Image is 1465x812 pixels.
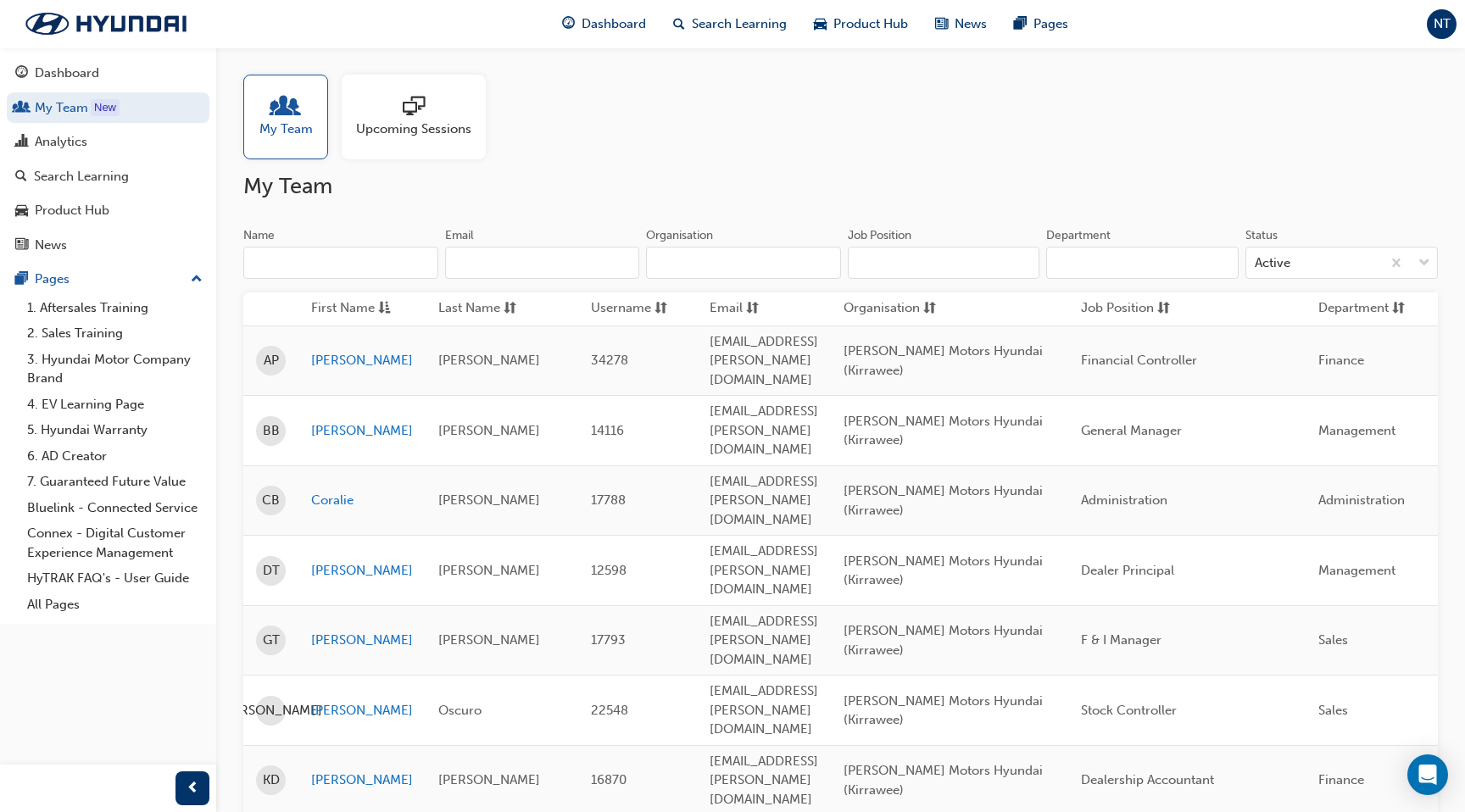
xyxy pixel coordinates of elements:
[275,96,297,120] span: people-icon
[591,423,624,438] span: 14116
[311,561,413,581] a: [PERSON_NAME]
[710,683,818,737] span: [EMAIL_ADDRESS][PERSON_NAME][DOMAIN_NAME]
[1081,353,1197,368] span: Financial Controller
[1081,298,1154,320] span: Job Position
[1046,247,1239,279] input: Department
[710,474,818,527] span: [EMAIL_ADDRESS][PERSON_NAME][DOMAIN_NAME]
[20,392,209,418] a: 4. EV Learning Page
[710,614,818,667] span: [EMAIL_ADDRESS][PERSON_NAME][DOMAIN_NAME]
[591,298,651,320] span: Username
[1046,227,1111,244] div: Department
[356,120,471,139] span: Upcoming Sessions
[1318,632,1348,648] span: Sales
[591,353,628,368] span: 34278
[15,238,28,253] span: news-icon
[20,295,209,321] a: 1. Aftersales Training
[7,92,209,124] a: My Team
[15,135,28,150] span: chart-icon
[7,264,209,295] button: Pages
[263,770,280,790] span: KD
[243,247,438,279] input: Name
[15,66,28,81] span: guage-icon
[844,298,937,320] button: Organisationsorting-icon
[582,14,646,34] span: Dashboard
[848,227,911,244] div: Job Position
[311,298,375,320] span: First Name
[591,563,627,578] span: 12598
[438,298,532,320] button: Last Namesorting-icon
[263,561,280,581] span: DT
[7,161,209,192] a: Search Learning
[20,520,209,565] a: Connex - Digital Customer Experience Management
[311,421,413,441] a: [PERSON_NAME]
[1245,227,1278,244] div: Status
[1392,298,1405,320] span: sorting-icon
[591,492,626,508] span: 17788
[1434,14,1451,34] span: NT
[1081,492,1167,508] span: Administration
[660,7,800,42] a: search-iconSearch Learning
[220,701,322,720] span: [PERSON_NAME]
[34,167,129,186] div: Search Learning
[1318,298,1412,320] button: Departmentsorting-icon
[35,270,70,289] div: Pages
[445,247,640,279] input: Email
[311,770,413,790] a: [PERSON_NAME]
[342,75,499,159] a: Upcoming Sessions
[243,227,275,244] div: Name
[1000,7,1082,42] a: pages-iconPages
[7,230,209,261] a: News
[844,763,1043,798] span: [PERSON_NAME] Motors Hyundai (Kirrawee)
[591,703,628,718] span: 22548
[1255,253,1290,273] div: Active
[710,543,818,597] span: [EMAIL_ADDRESS][PERSON_NAME][DOMAIN_NAME]
[35,132,87,152] div: Analytics
[311,491,413,510] a: Coralie
[710,298,803,320] button: Emailsorting-icon
[438,563,540,578] span: [PERSON_NAME]
[438,703,482,718] span: Oscuro
[710,403,818,457] span: [EMAIL_ADDRESS][PERSON_NAME][DOMAIN_NAME]
[1081,772,1214,787] span: Dealership Accountant
[955,14,987,34] span: News
[91,99,120,116] div: Tooltip anchor
[438,353,540,368] span: [PERSON_NAME]
[800,7,922,42] a: car-iconProduct Hub
[311,351,413,370] a: [PERSON_NAME]
[20,347,209,392] a: 3. Hyundai Motor Company Brand
[438,298,500,320] span: Last Name
[504,298,516,320] span: sorting-icon
[591,772,627,787] span: 16870
[7,54,209,264] button: DashboardMy TeamAnalyticsSearch LearningProduct HubNews
[35,201,109,220] div: Product Hub
[646,227,713,244] div: Organisation
[1318,298,1389,320] span: Department
[438,492,540,508] span: [PERSON_NAME]
[403,96,425,120] span: sessionType_ONLINE_URL-icon
[591,298,684,320] button: Usernamesorting-icon
[844,693,1043,728] span: [PERSON_NAME] Motors Hyundai (Kirrawee)
[8,6,203,42] img: Trak
[746,298,759,320] span: sorting-icon
[673,14,685,35] span: search-icon
[7,195,209,226] a: Product Hub
[1081,298,1174,320] button: Job Positionsorting-icon
[1081,563,1174,578] span: Dealer Principal
[35,64,99,83] div: Dashboard
[1318,703,1348,718] span: Sales
[20,417,209,443] a: 5. Hyundai Warranty
[848,247,1040,279] input: Job Position
[259,120,313,139] span: My Team
[935,14,948,35] span: news-icon
[562,14,575,35] span: guage-icon
[1427,9,1457,39] button: NT
[15,203,28,219] span: car-icon
[35,236,67,255] div: News
[20,592,209,618] a: All Pages
[1157,298,1170,320] span: sorting-icon
[549,7,660,42] a: guage-iconDashboard
[844,483,1043,518] span: [PERSON_NAME] Motors Hyundai (Kirrawee)
[844,414,1043,448] span: [PERSON_NAME] Motors Hyundai (Kirrawee)
[15,101,28,116] span: people-icon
